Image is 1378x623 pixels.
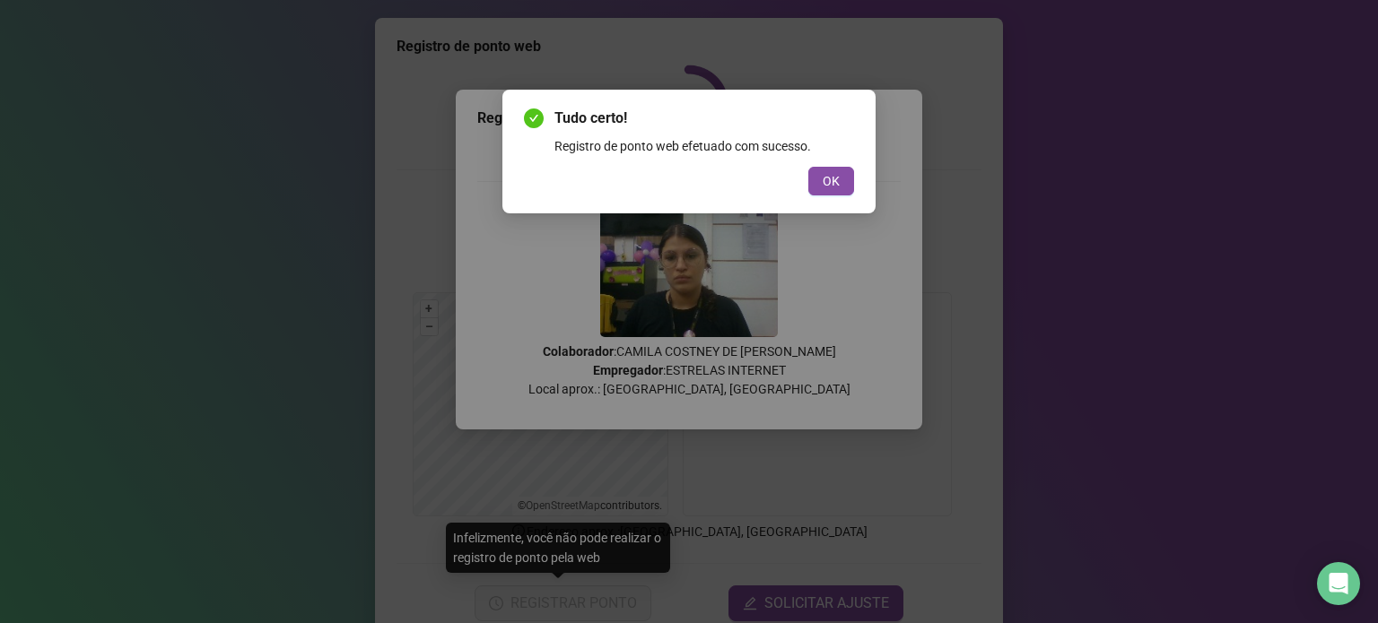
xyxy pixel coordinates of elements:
[524,108,544,128] span: check-circle
[823,171,840,191] span: OK
[808,167,854,195] button: OK
[1317,562,1360,605] div: Open Intercom Messenger
[554,108,854,129] span: Tudo certo!
[554,136,854,156] div: Registro de ponto web efetuado com sucesso.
